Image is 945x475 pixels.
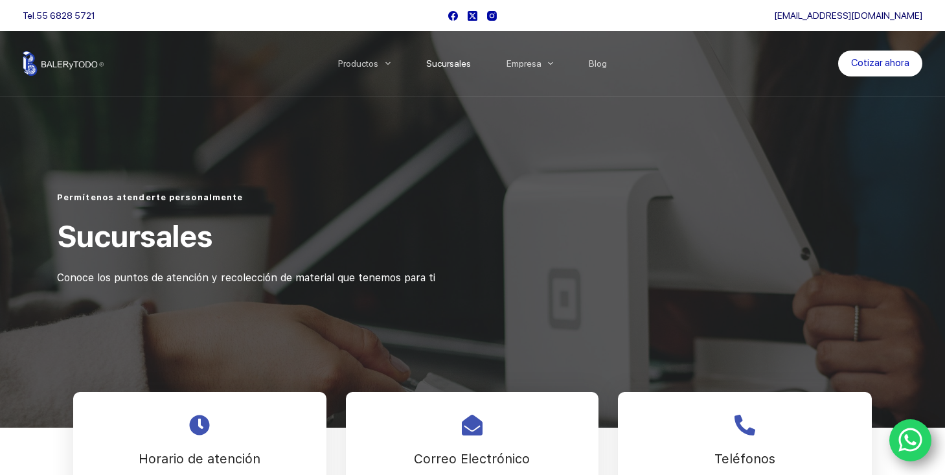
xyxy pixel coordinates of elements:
img: Balerytodo [23,51,104,76]
span: Tel. [23,10,95,21]
a: Facebook [448,11,458,21]
span: Permítenos atenderte personalmente [57,192,243,202]
a: X (Twitter) [468,11,477,21]
span: Correo Electrónico [414,451,530,467]
a: [EMAIL_ADDRESS][DOMAIN_NAME] [774,10,922,21]
span: Sucursales [57,218,212,254]
a: Cotizar ahora [838,51,922,76]
span: Conoce los puntos de atención y recolección de material que tenemos para ti [57,272,435,284]
a: 55 6828 5721 [36,10,95,21]
span: Horario de atención [139,451,260,467]
a: Instagram [487,11,497,21]
a: WhatsApp [889,419,932,462]
span: Teléfonos [714,451,775,467]
nav: Menu Principal [320,31,625,96]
